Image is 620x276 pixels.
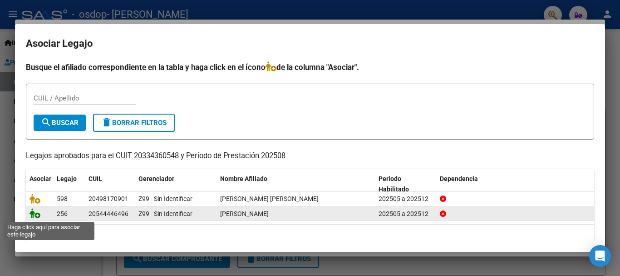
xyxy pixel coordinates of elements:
span: MINISINI FAUSTO [220,210,269,217]
span: Nombre Afiliado [220,175,267,182]
span: Gerenciador [138,175,174,182]
datatable-header-cell: Periodo Habilitado [375,169,436,199]
span: Z99 - Sin Identificar [138,210,192,217]
datatable-header-cell: Gerenciador [135,169,217,199]
div: Open Intercom Messenger [589,245,611,267]
datatable-header-cell: Legajo [53,169,85,199]
span: Z99 - Sin Identificar [138,195,192,202]
span: Periodo Habilitado [379,175,409,193]
span: SCIBONA LUZI ALEXIS LIONEL [220,195,319,202]
div: 2 registros [26,225,594,247]
button: Buscar [34,115,86,131]
p: Legajos aprobados para el CUIT 20334360548 y Período de Prestación 202508 [26,151,594,162]
span: 598 [57,195,68,202]
div: 202505 a 202512 [379,194,433,204]
div: 20544446496 [89,209,128,219]
mat-icon: search [41,117,52,128]
h4: Busque el afiliado correspondiente en la tabla y haga click en el ícono de la columna "Asociar". [26,61,594,73]
span: Buscar [41,119,79,127]
datatable-header-cell: Asociar [26,169,53,199]
div: 20498170901 [89,194,128,204]
span: Borrar Filtros [101,119,167,127]
span: Dependencia [440,175,478,182]
datatable-header-cell: Dependencia [436,169,595,199]
span: Legajo [57,175,77,182]
datatable-header-cell: Nombre Afiliado [217,169,375,199]
span: 256 [57,210,68,217]
datatable-header-cell: CUIL [85,169,135,199]
span: CUIL [89,175,102,182]
h2: Asociar Legajo [26,35,594,52]
mat-icon: delete [101,117,112,128]
button: Borrar Filtros [93,114,175,132]
span: Asociar [30,175,51,182]
div: 202505 a 202512 [379,209,433,219]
